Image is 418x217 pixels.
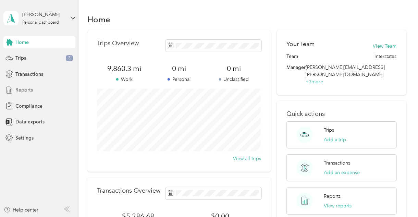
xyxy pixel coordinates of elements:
[286,64,306,85] span: Manager
[306,64,385,77] span: [PERSON_NAME][EMAIL_ADDRESS][PERSON_NAME][DOMAIN_NAME]
[286,40,315,48] h2: Your Team
[4,206,39,214] button: Help center
[286,53,298,60] span: Team
[97,64,152,73] span: 9,860.3 mi
[87,16,110,23] h1: Home
[15,55,26,62] span: Trips
[286,110,396,118] p: Quick actions
[15,71,43,78] span: Transactions
[15,86,33,94] span: Reports
[324,159,351,167] p: Transactions
[152,64,207,73] span: 0 mi
[15,103,42,110] span: Compliance
[22,21,59,25] div: Personal dashboard
[324,126,334,134] p: Trips
[207,76,261,83] p: Unclassified
[97,40,139,47] p: Trips Overview
[22,11,65,18] div: [PERSON_NAME]
[373,43,397,50] button: View Team
[15,118,45,125] span: Data exports
[324,169,360,176] button: Add an expense
[15,39,29,46] span: Home
[233,155,261,162] button: View all trips
[380,179,418,217] iframe: Everlance-gr Chat Button Frame
[375,53,397,60] span: Interstates
[97,187,160,194] p: Transactions Overview
[97,76,152,83] p: Work
[324,202,352,209] button: View reports
[306,79,323,85] span: + 3 more
[15,134,34,142] span: Settings
[324,136,346,143] button: Add a trip
[207,64,261,73] span: 0 mi
[66,55,73,61] span: 3
[324,193,341,200] p: Reports
[152,76,207,83] p: Personal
